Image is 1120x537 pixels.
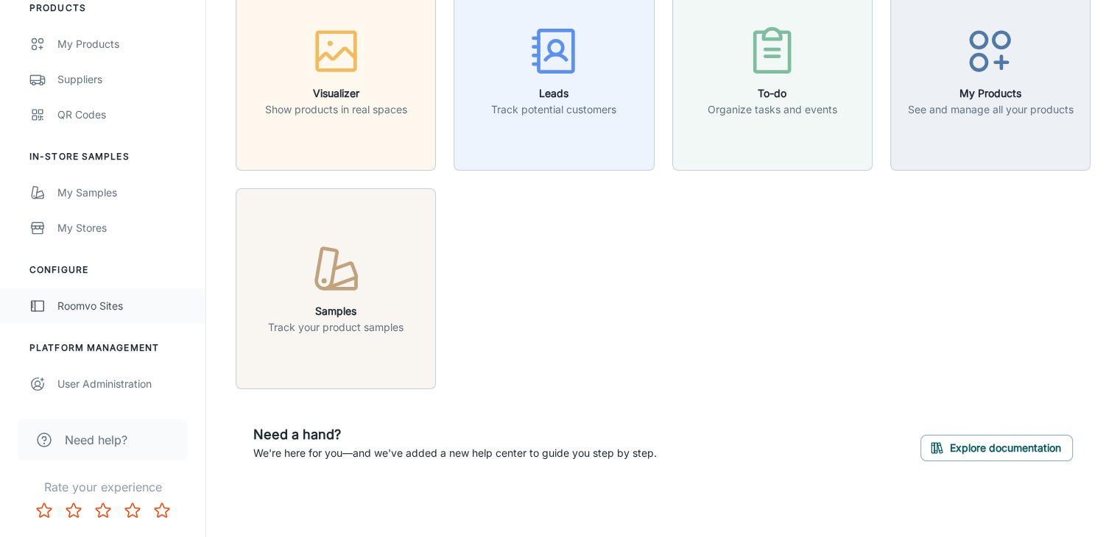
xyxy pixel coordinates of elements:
[672,63,873,77] a: To-doOrganize tasks and events
[57,298,191,314] div: Roomvo Sites
[253,445,657,461] p: We're here for you—and we've added a new help center to guide you step by step.
[890,63,1091,77] a: My ProductsSee and manage all your products
[236,188,436,388] button: SamplesTrack your product samples
[29,496,59,525] button: Rate 1 star
[920,435,1073,461] button: Explore documentation
[907,85,1073,102] h6: My Products
[708,85,837,102] h6: To-do
[57,36,191,52] div: My Products
[57,107,191,123] div: QR Codes
[12,478,194,496] p: Rate your experience
[253,424,657,445] h6: Need a hand?
[88,496,118,525] button: Rate 3 star
[907,102,1073,118] p: See and manage all your products
[57,71,191,88] div: Suppliers
[236,280,436,295] a: SamplesTrack your product samples
[920,439,1073,454] a: Explore documentation
[708,102,837,118] p: Organize tasks and events
[147,496,177,525] button: Rate 5 star
[265,85,407,102] h6: Visualizer
[57,220,191,236] div: My Stores
[491,85,616,102] h6: Leads
[59,496,88,525] button: Rate 2 star
[118,496,147,525] button: Rate 4 star
[265,102,407,118] p: Show products in real spaces
[491,102,616,118] p: Track potential customers
[65,431,127,449] span: Need help?
[454,63,654,77] a: LeadsTrack potential customers
[268,319,404,335] p: Track your product samples
[268,303,404,319] h6: Samples
[57,376,191,392] div: User Administration
[57,185,191,201] div: My Samples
